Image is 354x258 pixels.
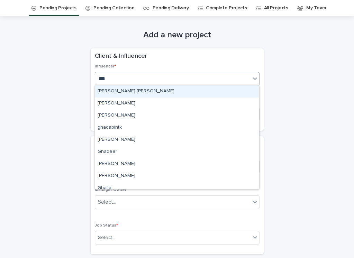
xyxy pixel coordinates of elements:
div: Ghadah Aleidi [95,134,259,146]
div: Ghadeer Sultan [95,158,259,170]
h2: Client & Influencer [95,53,147,60]
div: Select... [98,234,115,241]
div: Ghalla [95,182,259,194]
span: Manager Owner [95,188,128,192]
div: Ghalia Mahmoudi [95,170,259,182]
span: Job Status [95,223,118,228]
div: Donna Ghada [95,85,259,98]
div: Ghada Abdulkareem [95,110,259,122]
div: ghadabintk [95,122,259,134]
div: Faisal Ghazzawi [95,98,259,110]
div: Ghadeer [95,146,259,158]
span: Influencer [95,64,116,68]
h1: Add a new project [91,30,264,40]
div: Select... [98,199,116,206]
